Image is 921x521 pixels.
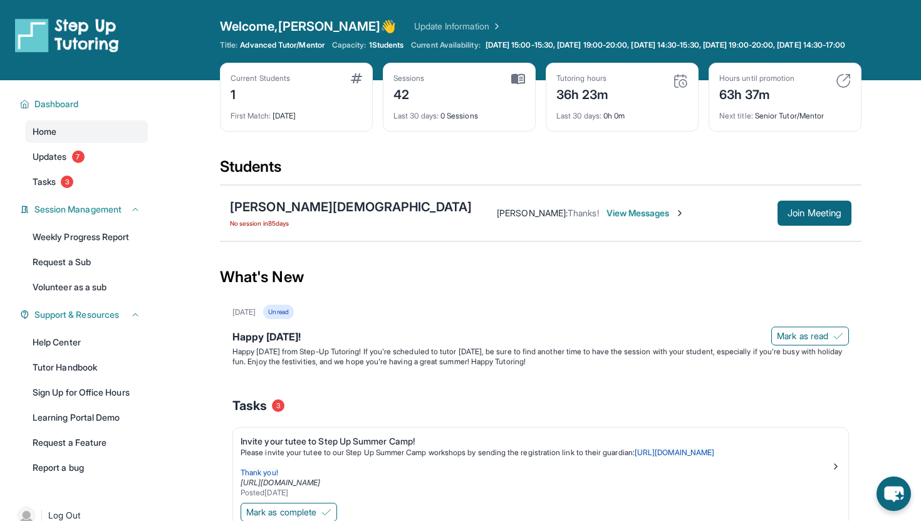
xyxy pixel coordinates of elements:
[833,331,843,341] img: Mark as read
[719,103,851,121] div: Senior Tutor/Mentor
[393,83,425,103] div: 42
[777,330,828,342] span: Mark as read
[241,468,278,477] span: Thank you!
[483,40,848,50] a: [DATE] 15:00-15:30, [DATE] 19:00-20:00, [DATE] 14:30-15:30, [DATE] 19:00-20:00, [DATE] 14:30-17:00
[877,476,911,511] button: chat-button
[556,83,609,103] div: 36h 23m
[25,356,148,379] a: Tutor Handbook
[25,456,148,479] a: Report a bug
[220,40,237,50] span: Title:
[556,73,609,83] div: Tutoring hours
[635,448,714,457] a: [URL][DOMAIN_NAME]
[246,506,316,518] span: Mark as complete
[486,40,846,50] span: [DATE] 15:00-15:30, [DATE] 19:00-20:00, [DATE] 14:30-15:30, [DATE] 19:00-20:00, [DATE] 14:30-17:00
[241,435,831,448] div: Invite your tutee to Step Up Summer Camp!
[321,507,331,517] img: Mark as complete
[25,431,148,454] a: Request a Feature
[29,203,140,216] button: Session Management
[231,103,362,121] div: [DATE]
[771,327,849,345] button: Mark as read
[414,20,502,33] a: Update Information
[241,448,831,458] p: Please invite your tutee to our Step Up Summer Camp workshops by sending the registration link to...
[497,208,568,218] span: [PERSON_NAME] :
[25,226,148,248] a: Weekly Progress Report
[33,150,67,163] span: Updates
[25,381,148,404] a: Sign Up for Office Hours
[33,125,56,138] span: Home
[568,208,599,218] span: Thanks!
[719,73,794,83] div: Hours until promotion
[489,20,502,33] img: Chevron Right
[241,488,831,498] div: Posted [DATE]
[232,307,256,317] div: [DATE]
[263,305,293,319] div: Unread
[675,208,685,218] img: Chevron-Right
[411,40,480,50] span: Current Availability:
[233,428,848,500] a: Invite your tutee to Step Up Summer Camp!Please invite your tutee to our Step Up Summer Camp work...
[369,40,404,50] span: 1 Students
[25,251,148,273] a: Request a Sub
[606,207,685,219] span: View Messages
[34,203,122,216] span: Session Management
[220,250,861,305] div: What's New
[25,120,148,143] a: Home
[240,40,324,50] span: Advanced Tutor/Mentor
[232,329,849,347] div: Happy [DATE]!
[231,73,290,83] div: Current Students
[61,176,73,188] span: 3
[556,103,688,121] div: 0h 0m
[25,406,148,429] a: Learning Portal Demo
[230,198,472,216] div: [PERSON_NAME][DEMOGRAPHIC_DATA]
[29,98,140,110] button: Dashboard
[673,73,688,88] img: card
[393,111,439,120] span: Last 30 days :
[33,176,56,188] span: Tasks
[836,73,851,88] img: card
[72,150,85,163] span: 7
[332,40,367,50] span: Capacity:
[788,209,841,217] span: Join Meeting
[778,201,851,226] button: Join Meeting
[231,111,271,120] span: First Match :
[241,478,320,487] a: [URL][DOMAIN_NAME]
[15,18,119,53] img: logo
[351,73,362,83] img: card
[25,145,148,168] a: Updates7
[34,98,79,110] span: Dashboard
[230,218,472,228] span: No session in 85 days
[719,111,753,120] span: Next title :
[25,171,148,193] a: Tasks3
[25,331,148,354] a: Help Center
[25,276,148,298] a: Volunteer as a sub
[393,103,525,121] div: 0 Sessions
[29,308,140,321] button: Support & Resources
[272,399,284,412] span: 3
[393,73,425,83] div: Sessions
[34,308,119,321] span: Support & Resources
[511,73,525,85] img: card
[232,347,849,367] p: Happy [DATE] from Step-Up Tutoring! If you're scheduled to tutor [DATE], be sure to find another ...
[220,157,861,184] div: Students
[719,83,794,103] div: 63h 37m
[220,18,397,35] span: Welcome, [PERSON_NAME] 👋
[232,397,267,414] span: Tasks
[231,83,290,103] div: 1
[556,111,601,120] span: Last 30 days :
